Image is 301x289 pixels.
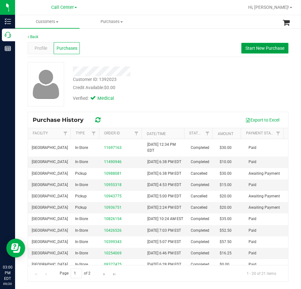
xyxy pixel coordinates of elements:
a: 10936751 [104,205,122,210]
a: 11490946 [104,160,122,164]
span: [GEOGRAPHIC_DATA] [32,182,68,188]
span: Paid [249,262,256,268]
span: Customers [15,19,79,25]
span: Paid [249,182,256,188]
span: [DATE] 6:28 PM EDT [147,262,181,268]
span: Paid [249,216,256,222]
a: Facility [33,131,48,135]
span: [GEOGRAPHIC_DATA] [32,205,68,211]
span: Completed [191,145,209,151]
span: In-Store [75,159,88,165]
span: In-Store [75,216,88,222]
a: Purchases [79,15,144,28]
span: [GEOGRAPHIC_DATA] [32,216,68,222]
span: In-Store [75,228,88,234]
a: Type [76,131,85,135]
a: Go to the next page [100,269,109,277]
span: [GEOGRAPHIC_DATA] [32,228,68,234]
a: 10988081 [104,171,122,176]
span: $16.25 [220,250,232,256]
a: 11697163 [104,145,122,150]
span: In-Store [75,250,88,256]
span: Completed [191,250,209,256]
span: Page of 2 [54,269,96,278]
a: Payment Status [246,131,277,135]
img: user-icon.png [30,68,63,100]
inline-svg: Inventory [5,18,11,25]
span: [GEOGRAPHIC_DATA] [32,262,68,268]
a: Date/Time [147,132,166,136]
span: [DATE] 4:53 PM EDT [147,182,181,188]
span: Completed [191,239,209,245]
span: Awaiting Payment [249,171,280,177]
span: Call Center [51,5,74,10]
span: [GEOGRAPHIC_DATA] [32,193,68,199]
span: Pickup [75,193,87,199]
p: 09/20 [3,281,12,286]
span: $20.00 [220,205,232,211]
span: [DATE] 12:34 PM EDT [147,142,183,154]
inline-svg: Call Center [5,32,11,38]
span: [DATE] 6:38 PM EDT [147,159,181,165]
button: Start New Purchase [241,43,288,54]
span: Paid [249,250,256,256]
span: 1 - 20 of 21 items [242,269,281,278]
inline-svg: Reports [5,45,11,52]
span: Completed [191,182,209,188]
p: 03:00 PM EDT [3,264,12,281]
span: $0.00 [104,85,115,90]
span: $15.00 [220,182,232,188]
span: [DATE] 6:46 PM EST [147,250,181,256]
span: Purchases [57,45,77,52]
span: Cancelled [191,205,207,211]
span: $30.00 [220,145,232,151]
span: Pickup [75,171,87,177]
div: Credit Available: [73,84,199,91]
span: Paid [249,239,256,245]
span: [DATE] 5:00 PM EDT [147,193,181,199]
span: $52.50 [220,228,232,234]
a: 09377475 [104,262,122,267]
span: Purchase History [33,116,90,123]
span: Completed [191,262,209,268]
span: Paid [249,159,256,165]
span: [DATE] 5:07 PM EST [147,239,181,245]
a: 10399343 [104,240,122,244]
div: Customer ID: 1392023 [73,76,117,83]
span: $0.00 [220,262,229,268]
span: Purchases [80,19,144,25]
span: Paid [249,228,256,234]
span: In-Store [75,145,88,151]
span: [DATE] 2:24 PM EDT [147,205,181,211]
div: Verified: [73,95,123,102]
span: $57.50 [220,239,232,245]
a: Filter [273,128,283,139]
span: Cancelled [191,193,207,199]
span: Awaiting Payment [249,193,280,199]
span: [GEOGRAPHIC_DATA] [32,159,68,165]
span: Start New Purchase [245,46,284,51]
a: Customers [15,15,79,28]
iframe: Resource center [6,239,25,258]
span: Medical [97,95,123,102]
span: [GEOGRAPHIC_DATA] [32,145,68,151]
a: Go to the last page [110,269,119,277]
span: Paid [249,145,256,151]
span: $20.00 [220,193,232,199]
span: Completed [191,159,209,165]
a: Order ID [104,131,120,135]
span: $30.00 [220,171,232,177]
span: $35.00 [220,216,232,222]
a: Amount [218,132,233,136]
button: Export to Excel [241,115,283,125]
a: 10826154 [104,217,122,221]
span: [DATE] 7:03 PM EST [147,228,181,234]
span: In-Store [75,182,88,188]
span: Completed [191,216,209,222]
a: Back [28,35,38,39]
span: Completed [191,228,209,234]
a: 10955318 [104,183,122,187]
span: [DATE] 6:38 PM EDT [147,171,181,177]
a: 10943775 [104,194,122,198]
a: Filter [202,128,212,139]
